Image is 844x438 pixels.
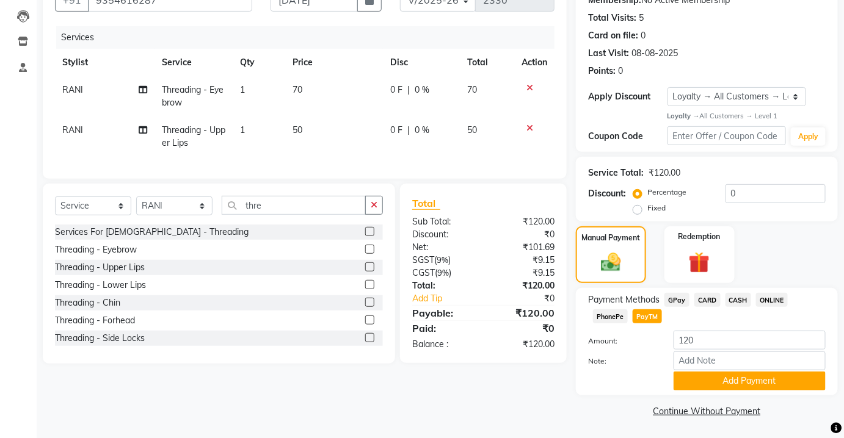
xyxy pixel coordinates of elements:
div: ₹120.00 [483,215,564,228]
div: 0 [618,65,623,77]
span: | [407,124,410,137]
span: 9% [437,255,448,265]
div: ₹120.00 [649,167,680,179]
th: Qty [233,49,286,76]
div: 0 [641,29,646,42]
a: Continue Without Payment [578,405,835,418]
div: Apply Discount [588,90,668,103]
th: Action [514,49,555,76]
label: Percentage [647,187,686,198]
div: Total: [403,279,484,292]
span: CGST [412,267,435,278]
div: ( ) [403,267,484,279]
div: ₹120.00 [483,279,564,292]
img: _cash.svg [595,251,627,274]
div: ₹101.69 [483,241,564,254]
span: CASH [726,293,752,307]
span: RANI [62,124,83,135]
div: Sub Total: [403,215,484,228]
button: Add Payment [674,372,826,390]
div: Threading - Side Locks [55,332,145,345]
input: Search or Scan [222,196,366,215]
div: Threading - Chin [55,296,120,309]
label: Manual Payment [581,232,640,243]
div: Discount: [588,187,626,200]
div: Coupon Code [588,130,668,143]
div: ₹0 [497,292,564,305]
div: 08-08-2025 [631,47,678,60]
div: ₹120.00 [483,306,564,320]
label: Amount: [579,336,664,346]
span: 70 [293,84,302,95]
span: CARD [694,293,721,307]
input: Add Note [674,351,826,370]
span: ONLINE [756,293,788,307]
div: Total Visits: [588,12,636,24]
span: 0 % [415,84,429,96]
th: Price [285,49,383,76]
div: ₹0 [483,228,564,241]
div: Services For [DEMOGRAPHIC_DATA] - Threading [55,226,249,239]
span: 0 F [390,124,402,137]
th: Stylist [55,49,155,76]
span: Threading - Upper Lips [162,124,225,148]
div: ₹0 [483,321,564,336]
div: Points: [588,65,616,77]
div: ₹9.15 [483,267,564,279]
label: Note: [579,356,664,367]
span: 50 [293,124,302,135]
th: Disc [383,49,460,76]
div: 5 [639,12,644,24]
div: ( ) [403,254,484,267]
div: Service Total: [588,167,644,179]
span: SGST [412,254,434,265]
div: Threading - Eyebrow [55,243,137,256]
div: Payable: [403,306,484,320]
span: Total [412,197,440,210]
span: RANI [62,84,83,95]
span: Threading - Eyebrow [162,84,224,108]
div: Last Visit: [588,47,629,60]
span: | [407,84,410,96]
div: Threading - Forhead [55,314,135,327]
th: Total [460,49,514,76]
div: ₹120.00 [483,338,564,351]
div: Balance : [403,338,484,351]
span: 1 [241,84,246,95]
input: Amount [674,331,826,350]
span: 1 [241,124,246,135]
label: Fixed [647,203,666,214]
span: 70 [468,84,478,95]
div: Threading - Lower Lips [55,279,146,292]
div: Net: [403,241,484,254]
span: 9% [437,268,449,278]
div: Discount: [403,228,484,241]
input: Enter Offer / Coupon Code [668,126,787,145]
span: GPay [664,293,689,307]
div: All Customers → Level 1 [668,111,826,121]
strong: Loyalty → [668,112,700,120]
button: Apply [791,127,826,146]
span: 0 F [390,84,402,96]
img: _gift.svg [682,250,716,276]
span: Payment Methods [588,293,660,306]
div: Card on file: [588,29,638,42]
div: Threading - Upper Lips [55,261,145,274]
label: Redemption [678,231,721,242]
div: Paid: [403,321,484,336]
div: Services [56,26,564,49]
span: 0 % [415,124,429,137]
span: PayTM [633,309,662,323]
div: ₹9.15 [483,254,564,267]
span: 50 [468,124,478,135]
th: Service [155,49,233,76]
a: Add Tip [403,292,497,305]
span: PhonePe [593,309,628,323]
